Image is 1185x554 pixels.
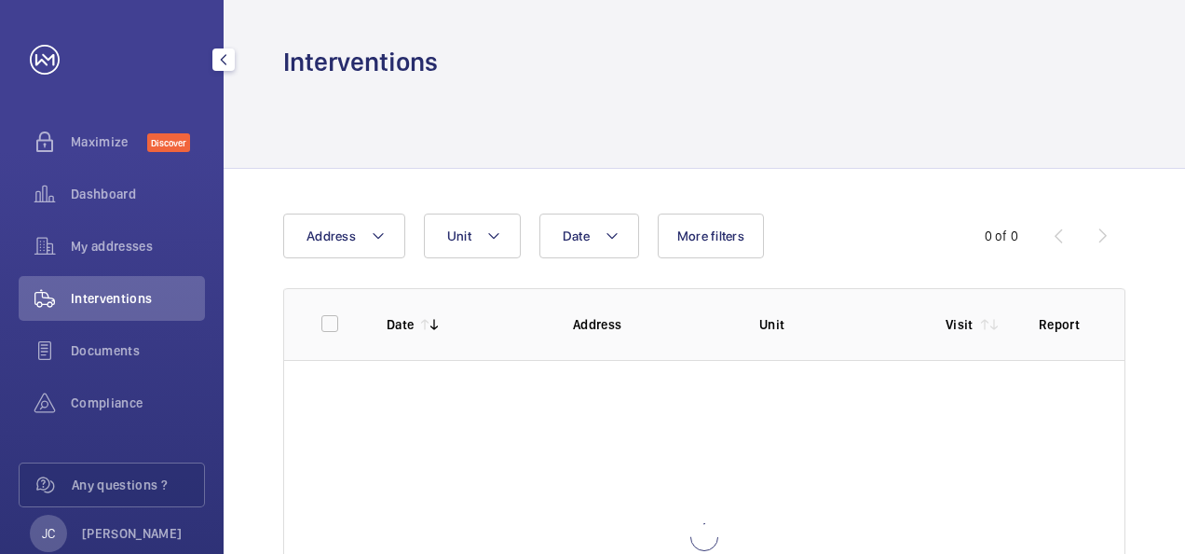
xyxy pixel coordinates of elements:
button: Unit [424,214,521,258]
span: My addresses [71,237,205,256]
h1: Interventions [283,45,438,79]
button: Address [283,214,405,258]
span: Compliance [71,394,205,412]
span: Unit [447,229,471,243]
span: Any questions ? [72,476,204,494]
span: Date [563,229,590,243]
p: Visit [946,315,974,334]
span: Maximize [71,132,147,151]
p: [PERSON_NAME] [82,524,183,543]
span: More filters [677,229,744,243]
span: Documents [71,341,205,360]
button: Date [539,214,639,258]
p: Date [387,315,414,334]
div: 0 of 0 [985,227,1018,245]
p: Report [1039,315,1087,334]
span: Discover [147,133,190,152]
button: More filters [658,214,764,258]
p: Unit [759,315,916,334]
span: Address [306,229,356,243]
p: JC [42,524,55,543]
span: Interventions [71,289,205,308]
p: Address [573,315,729,334]
span: Dashboard [71,185,205,203]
